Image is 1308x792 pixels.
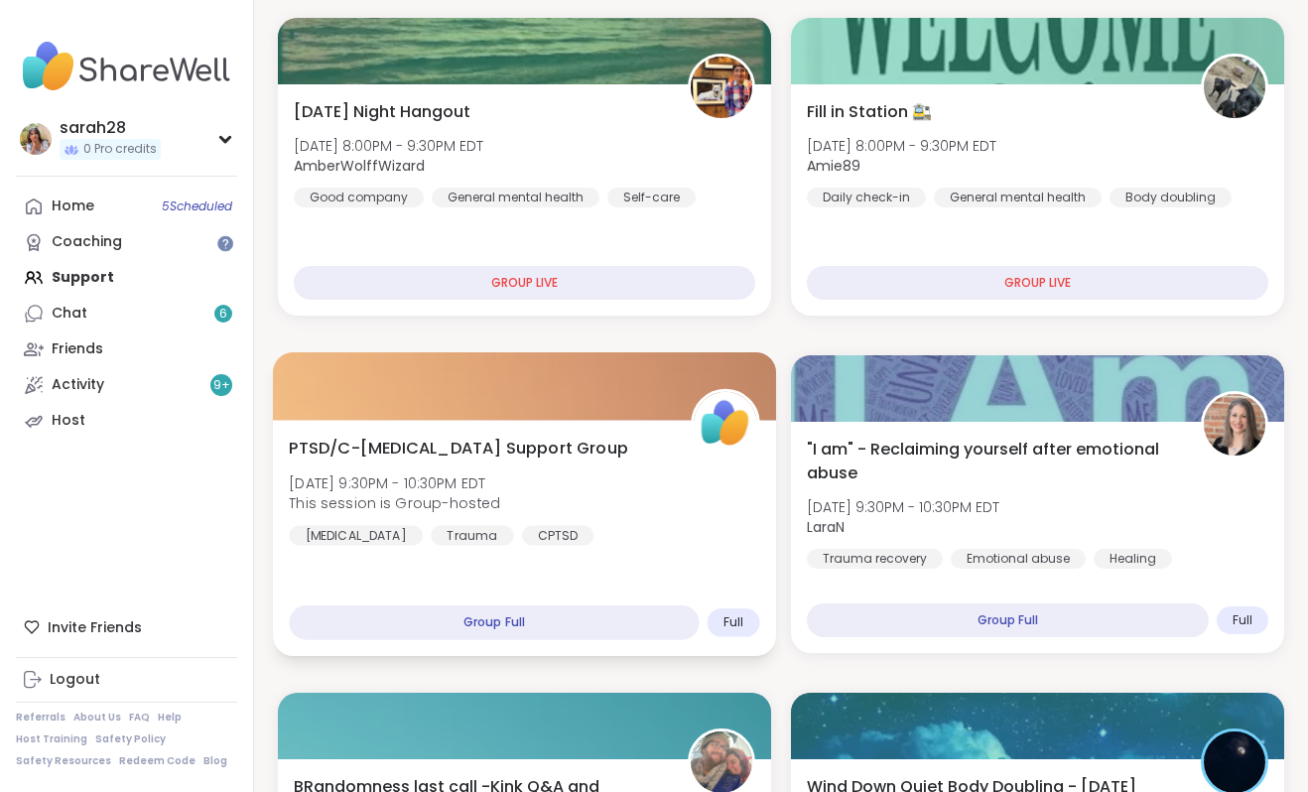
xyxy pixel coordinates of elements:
div: Friends [52,339,103,359]
a: Chat6 [16,296,237,331]
div: Host [52,411,85,431]
img: LaraN [1204,394,1265,456]
a: Safety Resources [16,754,111,768]
span: "I am" - Reclaiming yourself after emotional abuse [807,438,1179,485]
span: Full [723,614,743,630]
span: [DATE] 8:00PM - 9:30PM EDT [294,136,483,156]
span: [DATE] 9:30PM - 10:30PM EDT [289,472,500,492]
div: Trauma recovery [807,549,943,569]
img: ShareWell Nav Logo [16,32,237,101]
span: 5 Scheduled [162,198,232,214]
a: Logout [16,662,237,698]
div: Chat [52,304,87,324]
div: GROUP LIVE [807,266,1268,300]
a: Referrals [16,711,65,725]
a: Friends [16,331,237,367]
div: Group Full [289,605,699,640]
img: Amie89 [1204,57,1265,118]
span: 0 Pro credits [83,141,157,158]
b: Amie89 [807,156,860,176]
span: 9 + [213,377,230,394]
div: General mental health [934,188,1102,207]
a: Redeem Code [119,754,196,768]
span: Full [1233,612,1252,628]
a: Home5Scheduled [16,189,237,224]
span: Fill in Station 🚉 [807,100,932,124]
div: General mental health [432,188,599,207]
img: AmberWolffWizard [691,57,752,118]
a: Coaching [16,224,237,260]
div: sarah28 [60,117,161,139]
a: Safety Policy [95,732,166,746]
div: Group Full [807,603,1209,637]
a: Host [16,403,237,439]
a: Help [158,711,182,725]
a: Host Training [16,732,87,746]
div: [MEDICAL_DATA] [289,525,423,545]
a: Activity9+ [16,367,237,403]
div: Home [52,197,94,216]
img: sarah28 [20,123,52,155]
div: Invite Friends [16,609,237,645]
a: Blog [203,754,227,768]
b: AmberWolffWizard [294,156,425,176]
b: LaraN [807,517,845,537]
div: Daily check-in [807,188,926,207]
div: Emotional abuse [951,549,1086,569]
div: Good company [294,188,424,207]
span: [DATE] 9:30PM - 10:30PM EDT [807,497,999,517]
span: [DATE] 8:00PM - 9:30PM EDT [807,136,996,156]
div: Self-care [607,188,696,207]
div: GROUP LIVE [294,266,755,300]
div: Healing [1094,549,1172,569]
div: Coaching [52,232,122,252]
div: Body doubling [1110,188,1232,207]
div: Activity [52,375,104,395]
span: PTSD/C-[MEDICAL_DATA] Support Group [289,436,628,460]
img: ShareWell [694,392,756,455]
a: FAQ [129,711,150,725]
div: Logout [50,670,100,690]
div: Trauma [431,525,514,545]
span: [DATE] Night Hangout [294,100,470,124]
span: 6 [219,306,227,323]
div: CPTSD [522,525,593,545]
span: This session is Group-hosted [289,493,500,513]
iframe: Spotlight [217,235,233,251]
a: About Us [73,711,121,725]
